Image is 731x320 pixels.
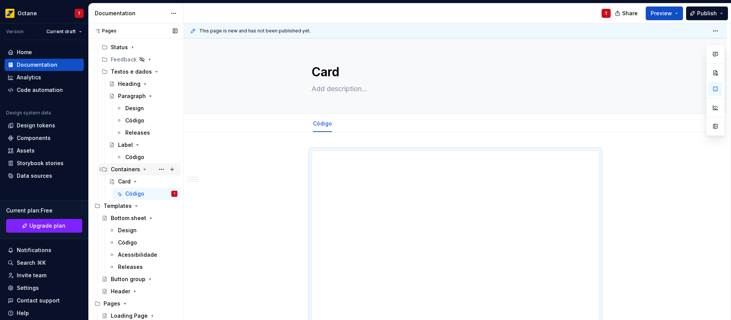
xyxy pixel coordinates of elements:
[113,114,180,127] a: Código
[686,6,728,20] button: Publish
[106,139,180,151] a: Label
[99,273,180,285] a: Button group
[17,172,52,180] div: Data sources
[43,26,85,37] button: Current draft
[17,272,46,279] div: Invite team
[18,10,37,17] div: Octane
[125,190,144,198] div: Código
[17,74,41,81] div: Analytics
[611,6,643,20] button: Share
[99,41,180,53] div: Status
[17,159,64,167] div: Storybook stories
[111,166,140,173] div: Containers
[310,115,335,131] div: Código
[99,212,180,224] a: Bottom sheet
[113,102,180,114] a: Design
[125,129,150,137] div: Releases
[125,117,144,124] div: Código
[113,188,180,200] a: CódigoT
[605,10,608,16] div: T
[199,28,311,34] span: This page is new and has not been published yet.
[104,202,132,210] div: Templates
[6,219,82,233] a: Upgrade plan
[6,110,51,116] div: Design system data
[5,257,84,269] button: Search ⌘K
[111,68,152,76] div: Textos e dados
[111,214,146,222] div: Bottom sheet
[99,66,180,78] div: Textos e dados
[17,61,57,69] div: Documentation
[5,59,84,71] a: Documentation
[174,190,176,198] div: T
[111,56,137,63] div: Feedback
[5,282,84,294] a: Settings
[697,10,717,17] span: Publish
[651,10,672,17] span: Preview
[106,224,180,236] a: Design
[2,5,87,21] button: OctaneT
[46,29,76,35] span: Current draft
[111,312,148,320] div: Loading Page
[5,145,84,157] a: Assets
[104,300,120,307] div: Pages
[5,269,84,281] a: Invite team
[99,53,180,66] div: Feedback
[6,207,82,214] div: Current plan : Free
[91,297,180,310] div: Pages
[5,119,84,132] a: Design tokens
[106,236,180,249] a: Código
[118,178,131,185] div: Card
[17,147,35,154] div: Assets
[106,90,180,102] a: Paragraph
[91,28,117,34] div: Pages
[111,275,145,283] div: Button group
[5,170,84,182] a: Data sources
[17,259,46,267] div: Search ⌘K
[29,222,65,230] span: Upgrade plan
[113,151,180,163] a: Código
[5,244,84,256] button: Notifications
[111,43,128,51] div: Status
[118,92,146,100] div: Paragraph
[5,84,84,96] a: Code automation
[5,132,84,144] a: Components
[99,163,180,175] div: Containers
[17,284,39,292] div: Settings
[5,307,84,319] button: Help
[118,80,140,88] div: Heading
[310,63,598,81] textarea: Card
[118,141,133,149] div: Label
[106,261,180,273] a: Releases
[118,227,137,234] div: Design
[78,10,81,16] div: T
[17,246,51,254] div: Notifications
[17,134,51,142] div: Components
[99,285,180,297] a: Header
[5,294,84,307] button: Contact support
[6,29,24,35] div: Version
[17,297,60,304] div: Contact support
[622,10,638,17] span: Share
[5,71,84,84] a: Analytics
[118,239,137,246] div: Código
[646,6,683,20] button: Preview
[313,120,332,127] a: Código
[5,157,84,169] a: Storybook stories
[106,175,180,188] a: Card
[17,122,55,129] div: Design tokens
[5,9,14,18] img: e8093afa-4b23-4413-bf51-00cde92dbd3f.png
[17,309,29,317] div: Help
[91,200,180,212] div: Templates
[5,46,84,58] a: Home
[95,10,167,17] div: Documentation
[17,86,63,94] div: Code automation
[106,78,180,90] a: Heading
[125,153,144,161] div: Código
[113,127,180,139] a: Releases
[111,288,130,295] div: Header
[118,263,143,271] div: Releases
[118,251,157,259] div: Acessibilidade
[125,105,144,112] div: Design
[106,249,180,261] a: Acessibilidade
[17,48,32,56] div: Home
